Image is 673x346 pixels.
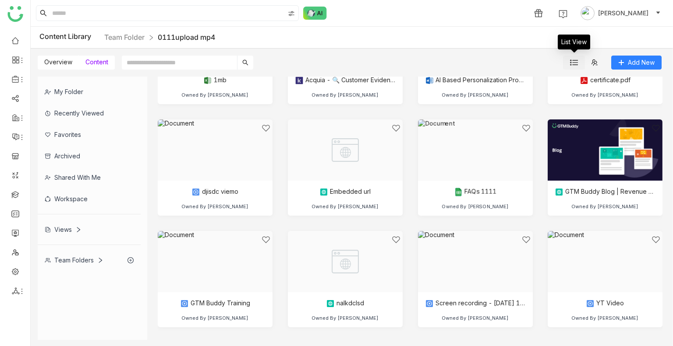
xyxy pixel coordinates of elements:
[295,76,304,85] img: klue.svg
[425,299,434,308] img: mp4.svg
[453,188,462,196] img: g-xls.svg
[45,226,81,233] div: Views
[425,76,526,85] div: AI Based Personalization Proposal.docx.docx
[288,10,295,17] img: search-type.svg
[548,231,662,292] img: Document
[303,7,327,20] img: ask-buddy-normal.svg
[44,58,72,66] span: Overview
[319,188,328,196] img: article.svg
[425,299,526,308] div: Screen recording - [DATE] 12:49 PM GMT+5:30
[38,81,141,102] div: My Folder
[295,76,396,85] div: Acquia - 🔍 Customer Evidence
[312,203,379,210] div: Owned By [PERSON_NAME]
[181,92,248,98] div: Owned By [PERSON_NAME]
[442,315,509,321] div: Owned By [PERSON_NAME]
[312,315,379,321] div: Owned By [PERSON_NAME]
[158,231,273,292] img: Document
[38,167,141,188] div: Shared with me
[38,145,141,167] div: Archived
[555,188,655,196] div: GTM Buddy Blog | Revenue Enablement Insights & Expert Perspectives
[38,102,141,124] div: Recently Viewed
[104,33,145,42] a: Team Folder
[180,299,250,308] div: GTM Buddy Training
[7,6,23,22] img: logo
[611,56,662,70] button: Add New
[580,76,630,85] div: certificate.pdf
[581,6,595,20] img: avatar
[158,33,215,42] a: 0111upload mp4
[326,299,335,308] img: article.svg
[572,92,639,98] div: Owned By [PERSON_NAME]
[586,299,595,308] img: mp4.svg
[203,76,212,85] img: xlsx.svg
[39,32,215,43] div: Content Library
[191,188,200,196] img: mp4.svg
[203,76,227,85] div: 1mb
[598,8,648,18] span: [PERSON_NAME]
[628,58,655,67] span: Add New
[319,188,371,196] div: Embedded url
[85,58,108,66] span: Content
[326,299,364,308] div: nalkdclsd
[570,59,578,66] img: list.svg
[312,92,379,98] div: Owned By [PERSON_NAME]
[181,203,248,210] div: Owned By [PERSON_NAME]
[191,188,238,196] div: djisdc viemo
[555,188,563,196] img: article.svg
[559,10,567,18] img: help.svg
[181,315,248,321] div: Owned By [PERSON_NAME]
[572,203,639,210] div: Owned By [PERSON_NAME]
[580,76,588,85] img: pdf.svg
[586,299,624,308] div: YT Video
[558,35,590,49] div: List View
[38,124,141,145] div: Favorites
[418,231,533,292] img: Document
[180,299,189,308] img: mp4.svg
[418,119,533,181] img: Document
[579,6,662,20] button: [PERSON_NAME]
[442,203,509,210] div: Owned By [PERSON_NAME]
[425,76,434,85] img: docx.svg
[158,119,273,181] img: Document
[38,188,141,210] div: Workspace
[572,315,639,321] div: Owned By [PERSON_NAME]
[45,256,103,264] div: Team Folders
[442,92,509,98] div: Owned By [PERSON_NAME]
[453,188,496,196] div: FAQs 1111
